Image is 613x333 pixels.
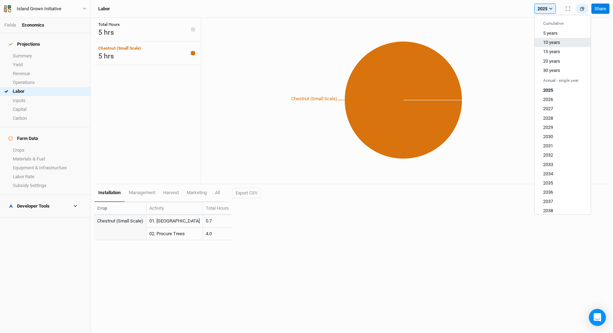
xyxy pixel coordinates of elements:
button: 2031 [535,141,591,151]
div: Developer Tools [9,203,50,209]
span: 5 hrs [98,52,114,60]
div: Open Intercom Messenger [589,309,606,326]
td: 4.0 [203,228,232,240]
span: 2025 [543,88,553,93]
button: 2029 [535,123,591,132]
span: 2034 [543,171,553,176]
tspan: Chestnut (Small Scale) [291,96,337,101]
span: All [215,190,220,195]
span: 15 years [543,49,560,54]
button: 2034 [535,169,591,178]
span: management [129,190,155,195]
th: Crop [94,202,147,215]
span: harvest [163,190,179,195]
button: 2037 [535,197,591,206]
button: 10 years [535,38,591,47]
span: 20 years [543,58,560,63]
td: Chestnut (Small Scale) [94,215,147,227]
span: 2031 [543,143,553,148]
div: Island Grown Initiative [17,5,61,12]
span: 2032 [543,152,553,158]
button: 2036 [535,188,591,197]
span: 30 years [543,68,560,73]
div: Economics [22,22,44,28]
button: 2032 [535,151,591,160]
button: 15 years [535,47,591,56]
button: 2026 [535,95,591,104]
span: Total Hours [98,22,120,27]
span: 2038 [543,208,553,213]
span: 2028 [543,115,553,120]
button: Share [591,4,609,14]
span: 5 years [543,30,558,36]
span: installation [98,190,121,195]
button: Export CSV [232,188,261,198]
h6: Annual - single year [535,75,591,86]
div: Projections [9,41,40,47]
span: 2033 [543,162,553,167]
button: 2030 [535,132,591,141]
span: 10 years [543,40,560,45]
td: 0.7 [203,215,232,227]
button: 2025 [535,86,591,95]
button: 5 years [535,29,591,38]
button: Island Grown Initiative [4,5,87,13]
a: 01. [GEOGRAPHIC_DATA] [149,218,200,224]
h4: Developer Tools [4,199,86,213]
div: Farm Data [9,136,38,141]
span: 2037 [543,199,553,204]
th: Total Hours [203,202,232,215]
span: 2035 [543,180,553,186]
button: 2027 [535,104,591,113]
button: 2035 [535,179,591,188]
h3: Labor [98,6,110,12]
button: 2033 [535,160,591,169]
span: marketing [187,190,207,195]
span: Chestnut (Small Scale) [98,46,141,51]
span: 5 hrs [98,28,114,36]
button: 2038 [535,206,591,215]
a: Fields [4,22,16,28]
span: 2030 [543,134,553,139]
span: 2036 [543,190,553,195]
button: 30 years [535,66,591,75]
span: 2029 [543,125,553,130]
span: 2027 [543,106,553,111]
button: 2025 [534,4,556,14]
h6: Cumulative [535,18,591,29]
span: 2026 [543,97,553,102]
th: Activity [147,202,203,215]
button: 2028 [535,113,591,123]
a: 02. Procure Trees [149,231,185,236]
button: 20 years [535,56,591,66]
